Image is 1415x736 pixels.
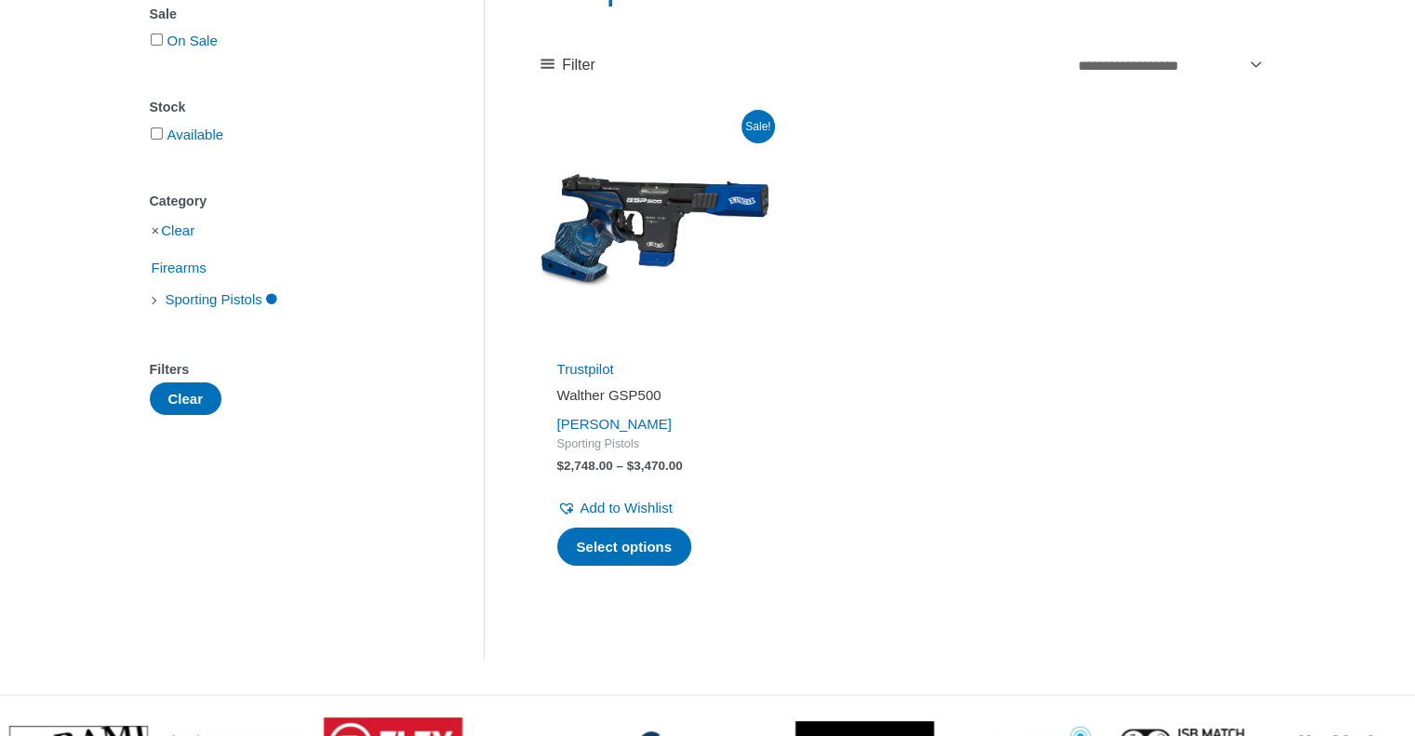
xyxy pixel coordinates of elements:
a: [PERSON_NAME] [557,416,672,432]
bdi: 2,748.00 [557,459,613,473]
span: Firearms [150,252,208,284]
span: $ [627,459,634,473]
span: Sale! [741,110,775,143]
h2: Walther GSP500 [557,386,753,405]
img: Walther GSP500 .22LR [541,115,769,344]
a: Add to Wishlist [557,495,673,521]
div: Sale [150,1,428,28]
span: $ [557,459,565,473]
div: Filters [150,356,428,383]
a: Trustpilot [557,361,614,377]
select: Shop order [1072,49,1265,80]
button: Clear [150,382,222,415]
span: – [616,459,623,473]
bdi: 3,470.00 [627,459,683,473]
span: Sporting Pistols [557,436,753,452]
a: Firearms [150,259,208,274]
span: Add to Wishlist [581,500,673,515]
a: Clear [161,222,194,238]
a: Available [167,127,224,142]
a: Sporting Pistols [164,290,279,306]
input: Available [151,127,163,140]
a: Walther GSP500 [557,386,753,411]
input: On Sale [151,33,163,46]
span: Filter [562,51,595,79]
a: Filter [541,51,595,79]
a: On Sale [167,33,218,48]
div: Stock [150,94,428,121]
a: Select options for “Walther GSP500” [557,528,692,567]
span: Sporting Pistols [164,284,264,315]
div: Category [150,188,428,215]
